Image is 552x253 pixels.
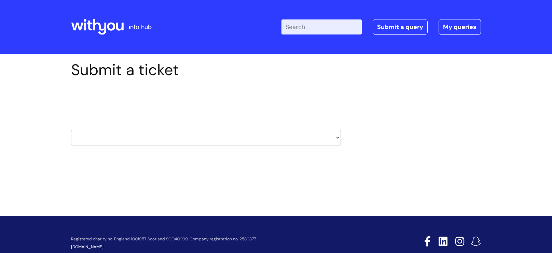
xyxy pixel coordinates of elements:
[71,61,341,79] h1: Submit a ticket
[71,95,341,108] h2: Select issue type
[373,19,428,35] a: Submit a query
[129,22,152,32] p: info hub
[71,237,376,241] p: Registered charity no. England 1001957, Scotland SCO40009. Company registration no. 2580377
[71,244,104,250] a: [DOMAIN_NAME]
[281,19,362,34] input: Search
[439,19,481,35] a: My queries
